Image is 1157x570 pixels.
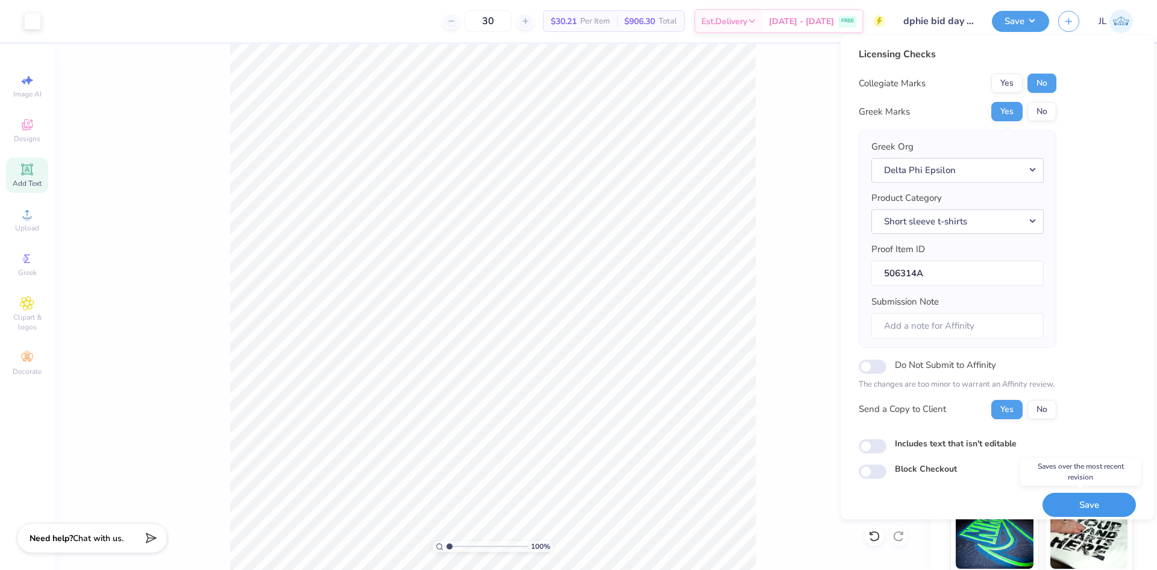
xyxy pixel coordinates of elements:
[871,191,942,205] label: Product Category
[769,15,834,28] span: [DATE] - [DATE]
[1109,10,1133,33] img: Jairo Laqui
[624,15,655,28] span: $906.30
[956,508,1033,569] img: Glow in the Dark Ink
[871,313,1044,339] input: Add a note for Affinity
[13,179,42,188] span: Add Text
[871,140,914,154] label: Greek Org
[1050,508,1128,569] img: Water based Ink
[895,357,996,373] label: Do Not Submit to Affinity
[465,10,512,32] input: – –
[580,15,610,28] span: Per Item
[871,242,925,256] label: Proof Item ID
[6,312,48,332] span: Clipart & logos
[14,134,40,144] span: Designs
[841,17,854,25] span: FREE
[659,15,677,28] span: Total
[894,9,983,33] input: Untitled Design
[1020,458,1141,486] div: Saves over the most recent revision
[871,295,939,309] label: Submission Note
[859,379,1056,391] p: The changes are too minor to warrant an Affinity review.
[1099,10,1133,33] a: JL
[30,533,73,544] strong: Need help?
[859,402,946,416] div: Send a Copy to Client
[18,268,37,277] span: Greek
[13,89,42,99] span: Image AI
[1099,14,1106,28] span: JL
[15,223,39,233] span: Upload
[991,102,1023,121] button: Yes
[531,541,550,552] span: 100 %
[1043,493,1136,518] button: Save
[859,47,1056,62] div: Licensing Checks
[1027,102,1056,121] button: No
[73,533,124,544] span: Chat with us.
[895,437,1017,450] label: Includes text that isn't editable
[991,400,1023,419] button: Yes
[13,367,42,376] span: Decorate
[871,158,1044,183] button: Delta Phi Epsilon
[551,15,577,28] span: $30.21
[1027,400,1056,419] button: No
[701,15,747,28] span: Est. Delivery
[871,209,1044,234] button: Short sleeve t-shirts
[895,463,957,475] label: Block Checkout
[1027,74,1056,93] button: No
[859,77,926,90] div: Collegiate Marks
[991,74,1023,93] button: Yes
[992,11,1049,32] button: Save
[859,105,910,119] div: Greek Marks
